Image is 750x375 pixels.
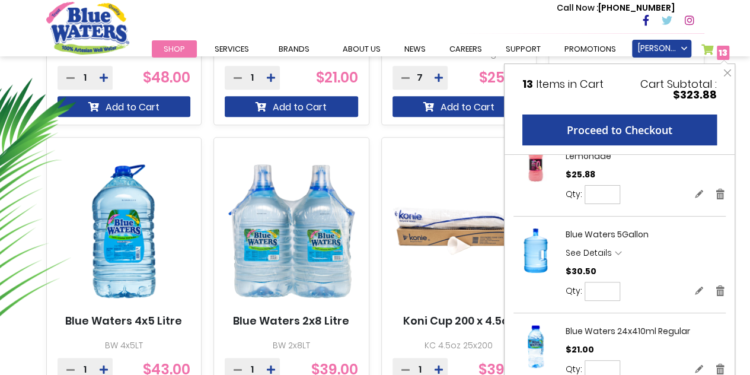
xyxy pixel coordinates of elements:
[536,77,604,91] span: Items in Cart
[553,40,628,58] a: Promotions
[143,68,190,87] span: $48.00
[566,325,690,337] a: Blue Waters 24x410ml Regular
[566,228,649,240] a: Blue Waters 5Gallon
[58,148,191,314] img: Blue Waters 4x5 Litre
[479,68,525,87] span: $25.00
[557,2,675,14] p: [PHONE_NUMBER]
[494,40,553,58] a: support
[513,138,558,186] a: Tampico Zero 12x330ml Strawberry Lemonade
[331,40,392,58] a: about us
[316,68,358,87] span: $21.00
[701,44,730,61] a: 13
[392,96,526,117] button: Add to Cart
[225,148,358,314] img: Blue Waters 2x8 Litre
[392,339,526,352] p: KC 4.5oz 25x200
[513,325,558,370] img: Blue Waters 24x410ml Regular
[279,43,309,55] span: Brands
[522,115,717,145] button: Proceed to Checkout
[58,339,191,352] p: BW 4x5LT
[225,339,358,352] p: BW 2x8LT
[215,43,249,55] span: Services
[673,87,717,102] span: $323.88
[233,314,349,328] a: Blue Waters 2x8 Litre
[566,265,596,277] span: $30.50
[566,188,582,201] label: Qty
[58,96,191,117] button: Add to Cart
[513,228,558,277] a: Blue Waters 5Gallon
[438,40,494,58] a: careers
[640,77,712,91] span: Cart Subtotal
[557,2,598,14] span: Call Now :
[164,43,185,55] span: Shop
[225,96,358,117] button: Add to Cart
[632,40,691,58] a: [PERSON_NAME]
[566,247,612,259] span: See Details
[513,228,558,273] img: Blue Waters 5Gallon
[403,314,515,328] a: Koni Cup 200 x 4.5oz
[566,285,582,297] label: Qty
[392,40,438,58] a: News
[566,169,595,180] span: $25.88
[392,148,526,314] img: Koni Cup 200 x 4.5oz
[522,77,533,91] span: 13
[719,47,727,59] span: 13
[46,2,129,54] a: store logo
[513,138,558,182] img: Tampico Zero 12x330ml Strawberry Lemonade
[513,325,558,373] a: Blue Waters 24x410ml Regular
[65,314,182,328] a: Blue Waters 4x5 Litre
[566,344,594,355] span: $21.00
